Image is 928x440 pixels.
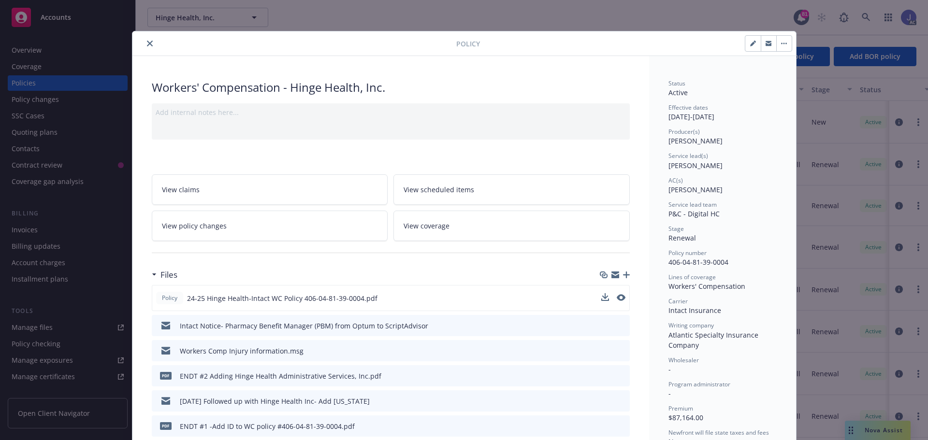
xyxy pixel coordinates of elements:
[160,294,179,302] span: Policy
[668,136,723,145] span: [PERSON_NAME]
[668,380,730,388] span: Program administrator
[668,103,777,122] div: [DATE] - [DATE]
[152,79,630,96] div: Workers' Compensation - Hinge Health, Inc.
[180,396,370,406] div: [DATE] Followed up with Hinge Health Inc- Add [US_STATE]
[602,396,609,406] button: download file
[156,107,626,117] div: Add internal notes here...
[668,281,777,291] div: Workers' Compensation
[668,88,688,97] span: Active
[668,413,703,422] span: $87,164.00
[456,39,480,49] span: Policy
[152,211,388,241] a: View policy changes
[668,200,717,209] span: Service lead team
[668,428,769,437] span: Newfront will file state taxes and fees
[152,269,177,281] div: Files
[162,221,227,231] span: View policy changes
[152,174,388,205] a: View claims
[617,396,626,406] button: preview file
[668,365,671,374] span: -
[144,38,156,49] button: close
[668,330,760,350] span: Atlantic Specialty Insurance Company
[668,152,708,160] span: Service lead(s)
[668,297,688,305] span: Carrier
[180,346,304,356] div: Workers Comp Injury information.msg
[617,293,625,303] button: preview file
[393,211,630,241] a: View coverage
[602,346,609,356] button: download file
[602,371,609,381] button: download file
[668,249,707,257] span: Policy number
[617,294,625,301] button: preview file
[160,372,172,379] span: pdf
[404,221,449,231] span: View coverage
[668,176,683,185] span: AC(s)
[187,293,377,303] span: 24-25 Hinge Health-Intact WC Policy 406-04-81-39-0004.pdf
[668,233,696,242] span: Renewal
[668,404,693,412] span: Premium
[668,161,723,170] span: [PERSON_NAME]
[617,321,626,331] button: preview file
[180,371,381,381] div: ENDT #2 Adding Hinge Health Administrative Services, Inc.pdf
[668,225,684,233] span: Stage
[617,421,626,431] button: preview file
[668,209,720,218] span: P&C - Digital HC
[393,174,630,205] a: View scheduled items
[668,356,699,364] span: Wholesaler
[180,421,355,431] div: ENDT #1 -Add ID to WC policy #406-04-81-39-0004.pdf
[617,346,626,356] button: preview file
[668,321,714,329] span: Writing company
[602,421,609,431] button: download file
[668,306,721,315] span: Intact Insurance
[404,185,474,195] span: View scheduled items
[160,269,177,281] h3: Files
[180,321,428,331] div: Intact Notice- Pharmacy Benefit Manager (PBM) from Optum to ScriptAdvisor
[668,128,700,136] span: Producer(s)
[601,293,609,303] button: download file
[668,257,728,267] span: 406-04-81-39-0004
[162,185,200,195] span: View claims
[668,185,723,194] span: [PERSON_NAME]
[602,321,609,331] button: download file
[668,389,671,398] span: -
[668,273,716,281] span: Lines of coverage
[668,79,685,87] span: Status
[160,422,172,429] span: pdf
[601,293,609,301] button: download file
[668,103,708,112] span: Effective dates
[617,371,626,381] button: preview file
